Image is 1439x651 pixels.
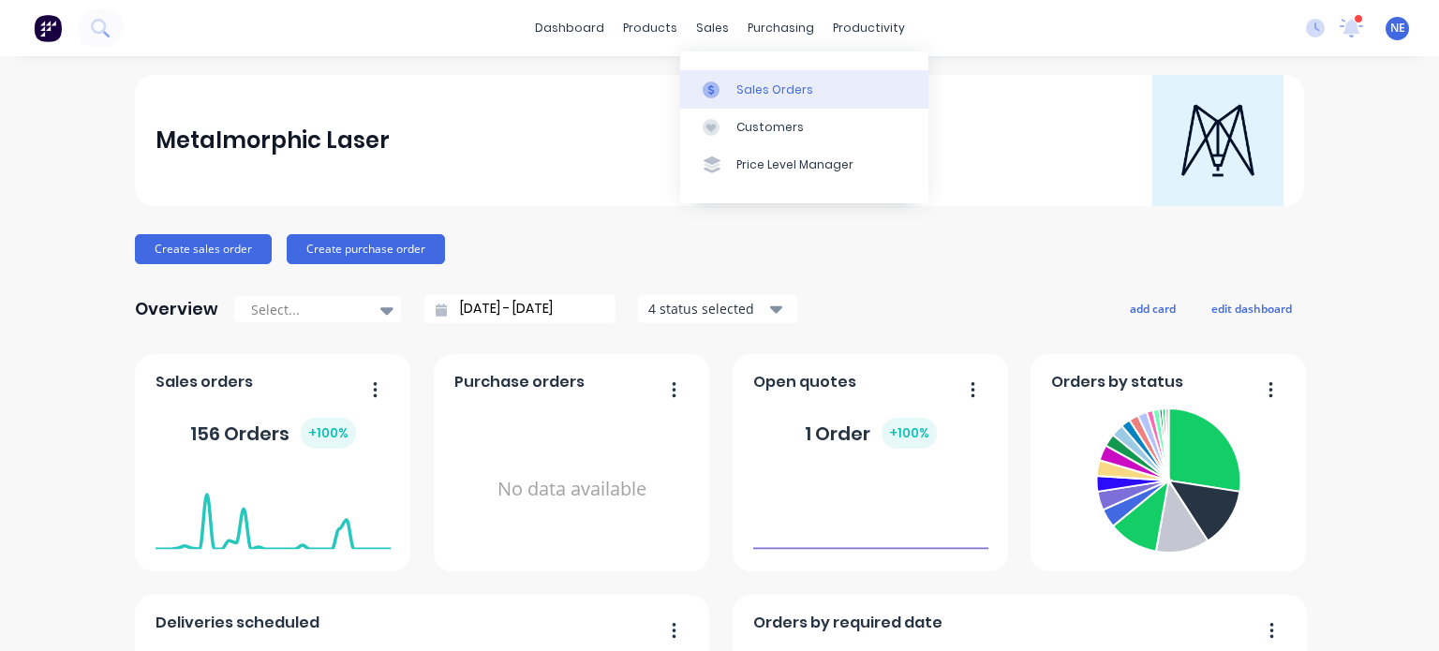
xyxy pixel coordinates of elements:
div: 1 Order [805,418,937,449]
div: products [614,14,687,42]
img: Metalmorphic Laser [1152,75,1283,206]
div: + 100 % [882,418,937,449]
div: Sales Orders [736,81,813,98]
button: Create purchase order [287,234,445,264]
button: Create sales order [135,234,272,264]
div: Price Level Manager [736,156,853,173]
div: productivity [823,14,914,42]
a: dashboard [526,14,614,42]
div: sales [687,14,738,42]
button: add card [1118,296,1188,320]
span: Open quotes [753,371,856,393]
span: Purchase orders [454,371,585,393]
div: No data available [454,401,690,578]
div: Overview [135,290,218,328]
div: 4 status selected [648,299,766,318]
a: Sales Orders [680,70,928,108]
span: Sales orders [156,371,253,393]
button: 4 status selected [638,295,797,323]
span: Orders by required date [753,612,942,634]
img: Factory [34,14,62,42]
span: Orders by status [1051,371,1183,393]
a: Price Level Manager [680,146,928,184]
div: Customers [736,119,804,136]
div: 156 Orders [190,418,356,449]
a: Customers [680,109,928,146]
div: Metalmorphic Laser [156,122,390,159]
button: edit dashboard [1199,296,1304,320]
div: + 100 % [301,418,356,449]
span: NE [1390,20,1405,37]
div: purchasing [738,14,823,42]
